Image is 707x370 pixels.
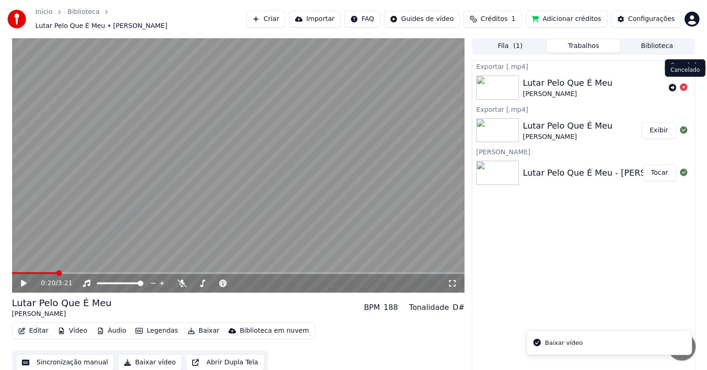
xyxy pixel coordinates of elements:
button: Áudio [93,324,130,337]
span: 0:20 [41,279,55,288]
span: 1 [512,14,516,24]
img: youka [7,10,26,28]
div: Configurações [628,14,675,24]
span: ( 1 ) [513,41,523,51]
div: [PERSON_NAME] [523,132,613,142]
button: FAQ [344,11,380,27]
button: Trabalhos [547,39,620,53]
button: Biblioteca [620,39,694,53]
button: Fila [473,39,547,53]
button: Importar [289,11,341,27]
div: Exportar [.mp4] [472,61,694,72]
button: Editar [14,324,52,337]
div: / [41,279,63,288]
div: Lutar Pelo Que É Meu [523,119,613,132]
button: Baixar [184,324,223,337]
div: Biblioteca em nuvem [240,326,309,336]
span: Lutar Pelo Que É Meu • [PERSON_NAME] [35,21,167,31]
div: D# [453,302,465,313]
div: Cancelado [665,64,706,77]
button: Guides de vídeo [384,11,460,27]
button: Criar [246,11,285,27]
button: Adicionar créditos [525,11,607,27]
button: Tocar [643,164,676,181]
div: [PERSON_NAME] [523,89,613,99]
button: Créditos1 [464,11,522,27]
button: Configurações [611,11,681,27]
a: Biblioteca [67,7,100,17]
div: [PERSON_NAME] [12,309,112,319]
div: Lutar Pelo Que É Meu [523,76,613,89]
button: Vídeo [54,324,91,337]
div: [PERSON_NAME] [472,146,694,157]
button: Legendas [132,324,182,337]
span: 3:21 [58,279,72,288]
span: Créditos [481,14,508,24]
a: Início [35,7,53,17]
div: Cancelado [665,59,706,72]
nav: breadcrumb [35,7,246,31]
div: Lutar Pelo Que É Meu - [PERSON_NAME] [523,166,690,179]
div: Exportar [.mp4] [472,103,694,115]
div: Lutar Pelo Que É Meu [12,296,112,309]
div: Baixar vídeo [545,338,583,348]
div: BPM [364,302,380,313]
button: Exibir [642,122,676,139]
div: 188 [384,302,398,313]
div: Tonalidade [409,302,449,313]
